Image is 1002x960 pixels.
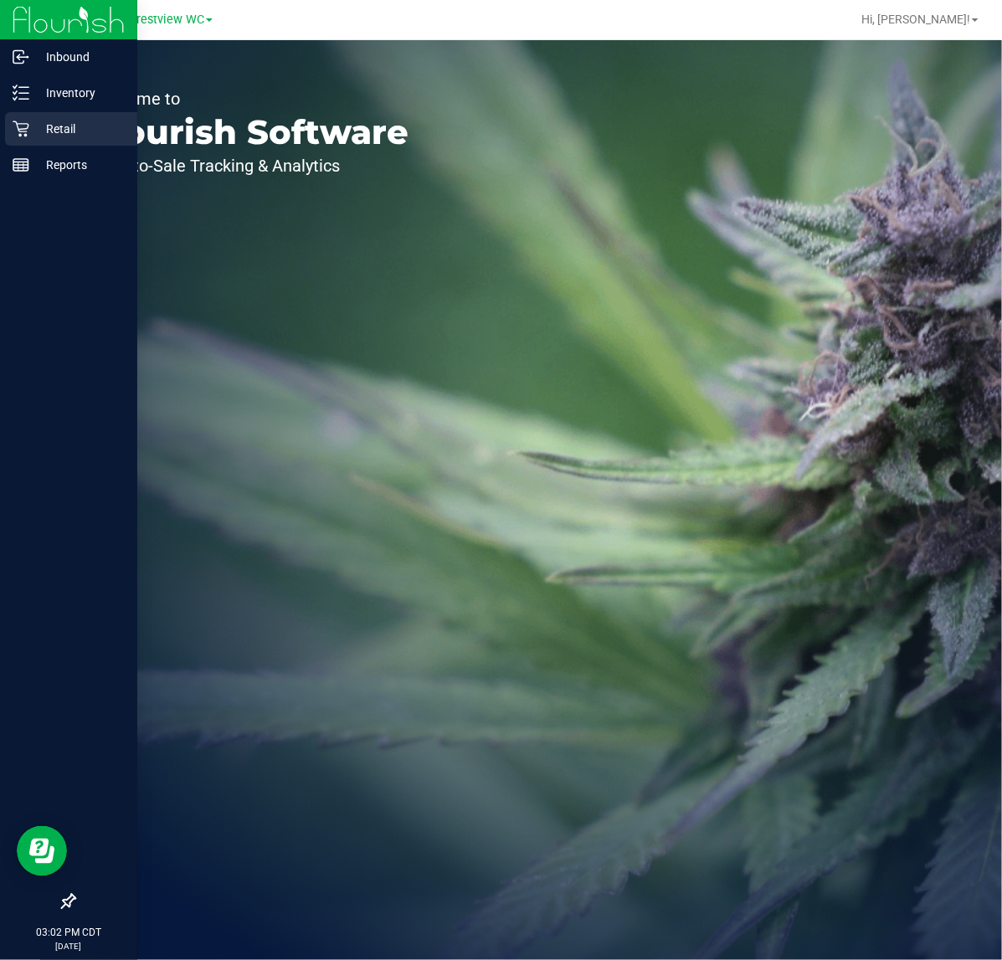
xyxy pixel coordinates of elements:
inline-svg: Inventory [13,85,29,101]
p: Reports [29,155,130,175]
p: Inventory [29,83,130,103]
p: Inbound [29,47,130,67]
p: Seed-to-Sale Tracking & Analytics [90,157,409,174]
inline-svg: Retail [13,121,29,137]
p: 03:02 PM CDT [8,925,130,940]
inline-svg: Reports [13,157,29,173]
p: Welcome to [90,90,409,107]
inline-svg: Inbound [13,49,29,65]
p: [DATE] [8,940,130,952]
iframe: Resource center [17,826,67,876]
span: Hi, [PERSON_NAME]! [861,13,970,26]
p: Retail [29,119,130,139]
p: Flourish Software [90,116,409,149]
span: Crestview WC [129,13,204,27]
